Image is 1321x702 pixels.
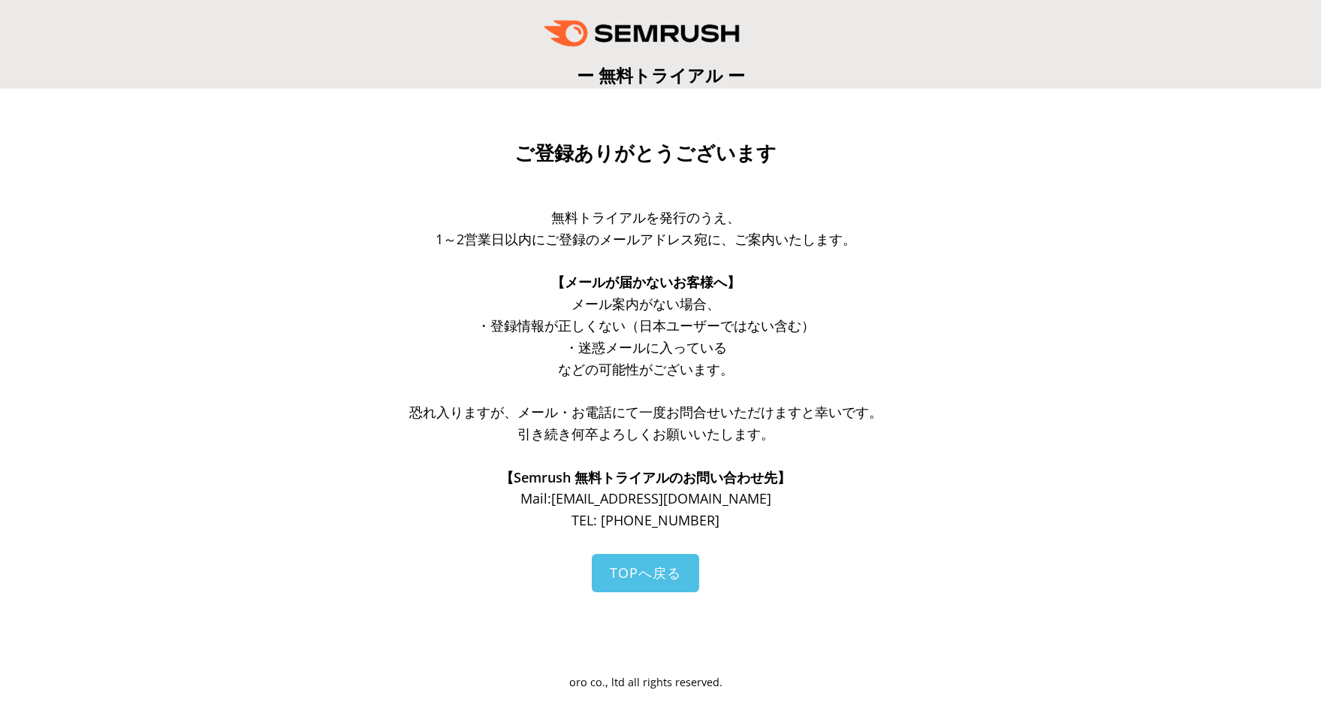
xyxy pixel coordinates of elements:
span: 【Semrush 無料トライアルのお問い合わせ先】 [500,468,791,486]
span: ー 無料トライアル ー [577,63,745,87]
span: 恐れ入りますが、メール・お電話にて一度お問合せいただけますと幸いです。 [409,403,882,421]
span: ・登録情報が正しくない（日本ユーザーではない含む） [477,316,815,334]
span: TOPへ戻る [610,564,681,582]
span: oro co., ltd all rights reserved. [569,675,722,689]
span: 無料トライアルを発行のうえ、 [551,208,740,226]
span: 引き続き何卒よろしくお願いいたします。 [517,425,774,443]
span: 【メールが届かないお客様へ】 [551,273,740,291]
span: ご登録ありがとうございます [514,142,777,165]
span: 1～2営業日以内にご登録のメールアドレス宛に、ご案内いたします。 [436,230,856,248]
span: Mail: [EMAIL_ADDRESS][DOMAIN_NAME] [520,489,771,507]
span: TEL: [PHONE_NUMBER] [572,511,719,529]
span: ・迷惑メールに入っている [565,338,727,356]
span: などの可能性がございます。 [558,360,734,378]
span: メール案内がない場合、 [572,295,720,313]
a: TOPへ戻る [592,554,699,592]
